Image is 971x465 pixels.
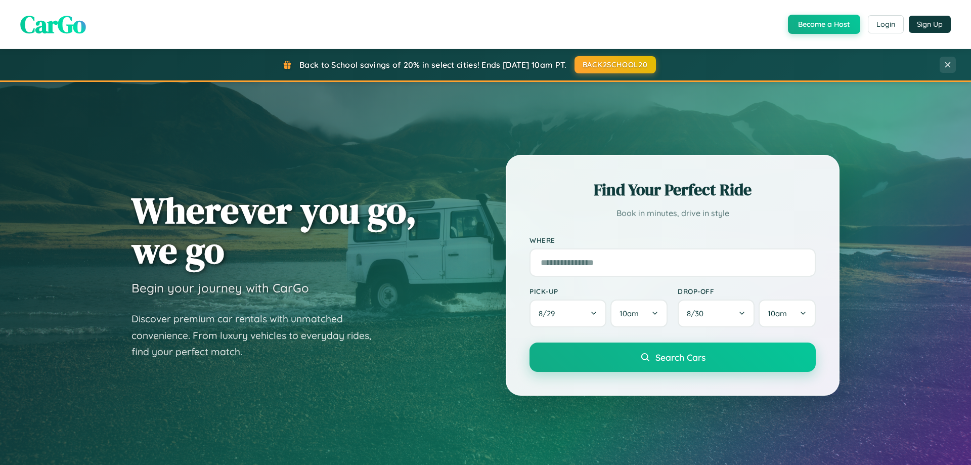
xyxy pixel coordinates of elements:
button: Become a Host [788,15,860,34]
span: 8 / 29 [539,309,560,318]
button: 10am [610,300,668,327]
p: Book in minutes, drive in style [529,206,816,221]
button: BACK2SCHOOL20 [575,56,656,73]
button: 8/30 [678,300,755,327]
span: 10am [768,309,787,318]
button: 10am [759,300,816,327]
label: Pick-up [529,287,668,295]
h1: Wherever you go, we go [131,190,417,270]
label: Drop-off [678,287,816,295]
h3: Begin your journey with CarGo [131,280,309,295]
button: Search Cars [529,343,816,372]
button: 8/29 [529,300,606,327]
label: Where [529,236,816,244]
span: CarGo [20,8,86,41]
span: Search Cars [655,352,705,363]
h2: Find Your Perfect Ride [529,179,816,201]
span: 10am [620,309,639,318]
span: Back to School savings of 20% in select cities! Ends [DATE] 10am PT. [299,60,566,70]
span: 8 / 30 [687,309,709,318]
button: Sign Up [909,16,951,33]
button: Login [868,15,904,33]
p: Discover premium car rentals with unmatched convenience. From luxury vehicles to everyday rides, ... [131,311,384,360]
